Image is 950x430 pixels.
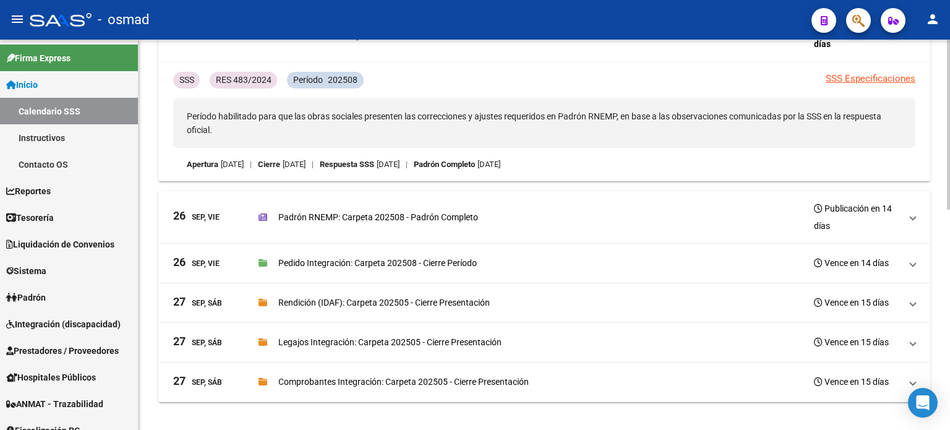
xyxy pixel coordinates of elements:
[814,254,889,272] h3: Vence en 14 días
[173,210,220,223] div: Sep, Vie
[377,158,400,171] p: [DATE]
[312,158,314,171] span: |
[250,158,252,171] span: |
[278,210,478,224] p: Padrón RNEMP: Carpeta 202508 - Padrón Completo
[293,73,323,87] p: Período
[414,158,475,171] p: Padrón Completo
[173,336,222,349] div: Sep, Sáb
[406,158,408,171] span: |
[173,296,222,309] div: Sep, Sáb
[179,73,194,87] p: SSS
[173,336,186,347] span: 27
[278,256,477,270] p: Pedido Integración: Carpeta 202508 - Cierre Período
[278,375,529,389] p: Comprobantes Integración: Carpeta 202505 - Cierre Presentación
[814,333,889,351] h3: Vence en 15 días
[221,158,244,171] p: [DATE]
[173,257,220,270] div: Sep, Vie
[278,296,490,309] p: Rendición (IDAF): Carpeta 202505 - Cierre Presentación
[328,73,357,87] p: 202508
[173,257,186,268] span: 26
[826,73,915,84] a: SSS Especificaciones
[278,335,502,349] p: Legajos Integración: Carpeta 202505 - Cierre Presentación
[258,158,280,171] p: Cierre
[6,78,38,92] span: Inicio
[158,191,930,244] mat-expansion-panel-header: 26Sep, ViePadrón RNEMP: Carpeta 202508 - Padrón CompletoPublicación en 14 días
[908,388,938,418] div: Open Intercom Messenger
[6,371,96,384] span: Hospitales Públicos
[6,238,114,251] span: Liquidación de Convenios
[925,12,940,27] mat-icon: person
[187,158,218,171] p: Apertura
[10,12,25,27] mat-icon: menu
[6,184,51,198] span: Reportes
[158,244,930,283] mat-expansion-panel-header: 26Sep, ViePedido Integración: Carpeta 202508 - Cierre PeríodoVence en 14 días
[173,98,915,148] p: Período habilitado para que las obras sociales presenten las correcciones y ajustes requeridos en...
[216,73,272,87] p: RES 483/2024
[814,373,889,390] h3: Vence en 15 días
[283,158,306,171] p: [DATE]
[6,317,121,331] span: Integración (discapacidad)
[6,264,46,278] span: Sistema
[6,51,71,65] span: Firma Express
[173,376,186,387] span: 27
[173,296,186,307] span: 27
[158,323,930,363] mat-expansion-panel-header: 27Sep, SábLegajos Integración: Carpeta 202505 - Cierre PresentaciónVence en 15 días
[6,211,54,225] span: Tesorería
[477,158,500,171] p: [DATE]
[158,62,930,181] div: 26Sep, ViePadrón RNEMP: Carpeta 202508 - Novedades SSSPublicación en 14 días
[173,376,222,389] div: Sep, Sáb
[6,397,103,411] span: ANMAT - Trazabilidad
[320,158,374,171] p: Respuesta SSS
[173,28,186,40] span: 26
[173,210,186,221] span: 26
[98,6,149,33] span: - osmad
[158,283,930,323] mat-expansion-panel-header: 27Sep, SábRendición (IDAF): Carpeta 202505 - Cierre PresentaciónVence en 15 días
[158,363,930,402] mat-expansion-panel-header: 27Sep, SábComprobantes Integración: Carpeta 202505 - Cierre PresentaciónVence en 15 días
[6,291,46,304] span: Padrón
[6,344,119,358] span: Prestadores / Proveedores
[814,294,889,311] h3: Vence en 15 días
[814,200,901,234] h3: Publicación en 14 días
